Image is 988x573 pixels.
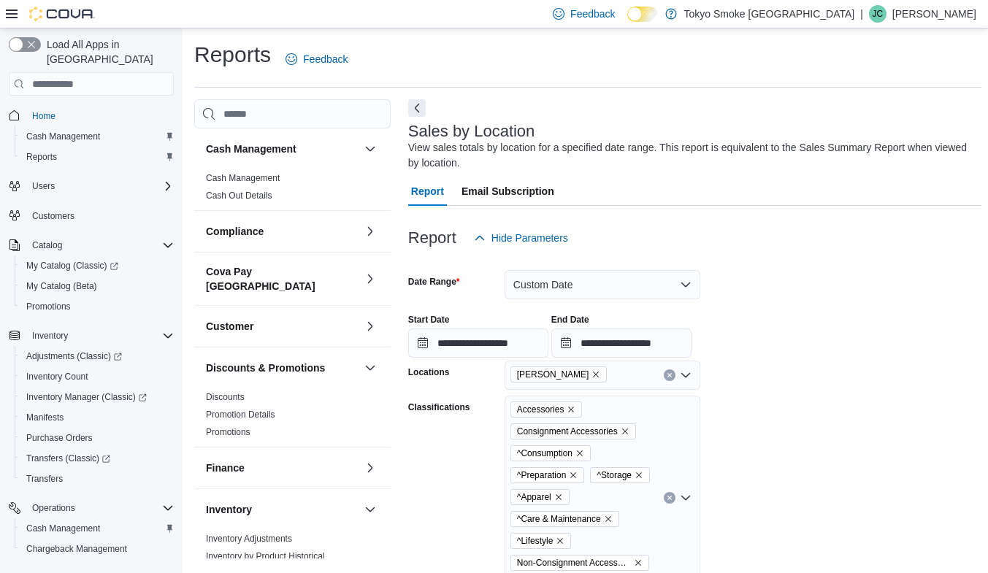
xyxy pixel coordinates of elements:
[20,298,174,315] span: Promotions
[206,361,325,375] h3: Discounts & Promotions
[635,471,643,480] button: Remove ^Storage from selection in this group
[206,502,252,517] h3: Inventory
[20,368,174,385] span: Inventory Count
[517,402,564,417] span: Accessories
[26,543,127,555] span: Chargeback Management
[15,296,180,317] button: Promotions
[32,330,68,342] span: Inventory
[517,446,572,461] span: ^Consumption
[15,147,180,167] button: Reports
[462,177,554,206] span: Email Subscription
[20,298,77,315] a: Promotions
[510,366,608,382] span: Regina Quance
[361,223,379,240] button: Compliance
[26,177,174,195] span: Users
[569,471,578,480] button: Remove ^Preparation from selection in this group
[206,190,272,201] span: Cash Out Details
[361,459,379,477] button: Finance
[206,172,280,184] span: Cash Management
[3,235,180,255] button: Catalog
[361,359,379,377] button: Discounts & Promotions
[29,7,95,21] img: Cova
[206,392,245,402] a: Discounts
[510,555,649,571] span: Non-Consignment Accessories
[206,142,296,156] h3: Cash Management
[664,369,675,381] button: Clear input
[20,128,174,145] span: Cash Management
[408,401,470,413] label: Classifications
[206,550,325,562] span: Inventory by Product Historical
[621,427,629,436] button: Remove Consignment Accessories from selection in this group
[26,327,174,345] span: Inventory
[20,368,94,385] a: Inventory Count
[361,501,379,518] button: Inventory
[206,173,280,183] a: Cash Management
[206,502,359,517] button: Inventory
[361,318,379,335] button: Customer
[26,236,174,254] span: Catalog
[26,391,147,403] span: Inventory Manager (Classic)
[517,555,631,570] span: Non-Consignment Accessories
[408,99,426,117] button: Next
[32,210,74,222] span: Customers
[873,5,884,23] span: JC
[627,22,628,23] span: Dark Mode
[684,5,855,23] p: Tokyo Smoke [GEOGRAPHIC_DATA]
[206,224,264,239] h3: Compliance
[26,151,57,163] span: Reports
[26,236,68,254] button: Catalog
[15,539,180,559] button: Chargeback Management
[206,461,359,475] button: Finance
[510,467,585,483] span: ^Preparation
[26,327,74,345] button: Inventory
[206,319,253,334] h3: Customer
[567,405,575,414] button: Remove Accessories from selection in this group
[15,428,180,448] button: Purchase Orders
[41,37,174,66] span: Load All Apps in [GEOGRAPHIC_DATA]
[20,148,63,166] a: Reports
[551,328,692,358] input: Press the down key to open a popover containing a calendar.
[206,534,292,544] a: Inventory Adjustments
[26,371,88,382] span: Inventory Count
[517,468,567,482] span: ^Preparation
[26,106,174,124] span: Home
[408,314,450,326] label: Start Date
[206,264,359,293] button: Cova Pay [GEOGRAPHIC_DATA]
[194,40,271,69] h1: Reports
[604,515,613,523] button: Remove ^Care & Maintenance from selection in this group
[206,142,359,156] button: Cash Management
[20,128,106,145] a: Cash Management
[408,229,456,247] h3: Report
[3,176,180,196] button: Users
[15,387,180,407] a: Inventory Manager (Classic)
[517,367,589,382] span: [PERSON_NAME]
[26,207,80,225] a: Customers
[15,346,180,366] a: Adjustments (Classic)
[206,427,250,437] a: Promotions
[408,276,460,288] label: Date Range
[551,314,589,326] label: End Date
[15,366,180,387] button: Inventory Count
[206,409,275,420] a: Promotion Details
[26,499,81,517] button: Operations
[20,347,128,365] a: Adjustments (Classic)
[26,280,97,292] span: My Catalog (Beta)
[15,255,180,276] a: My Catalog (Classic)
[206,191,272,201] a: Cash Out Details
[26,107,61,125] a: Home
[206,361,359,375] button: Discounts & Promotions
[280,45,353,74] a: Feedback
[510,511,619,527] span: ^Care & Maintenance
[20,388,174,406] span: Inventory Manager (Classic)
[510,445,591,461] span: ^Consumption
[206,391,245,403] span: Discounts
[510,533,572,549] span: ^Lifestyle
[570,7,615,21] span: Feedback
[20,470,69,488] a: Transfers
[15,276,180,296] button: My Catalog (Beta)
[194,388,391,447] div: Discounts & Promotions
[408,328,548,358] input: Press the down key to open a popover containing a calendar.
[20,257,174,274] span: My Catalog (Classic)
[26,207,174,225] span: Customers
